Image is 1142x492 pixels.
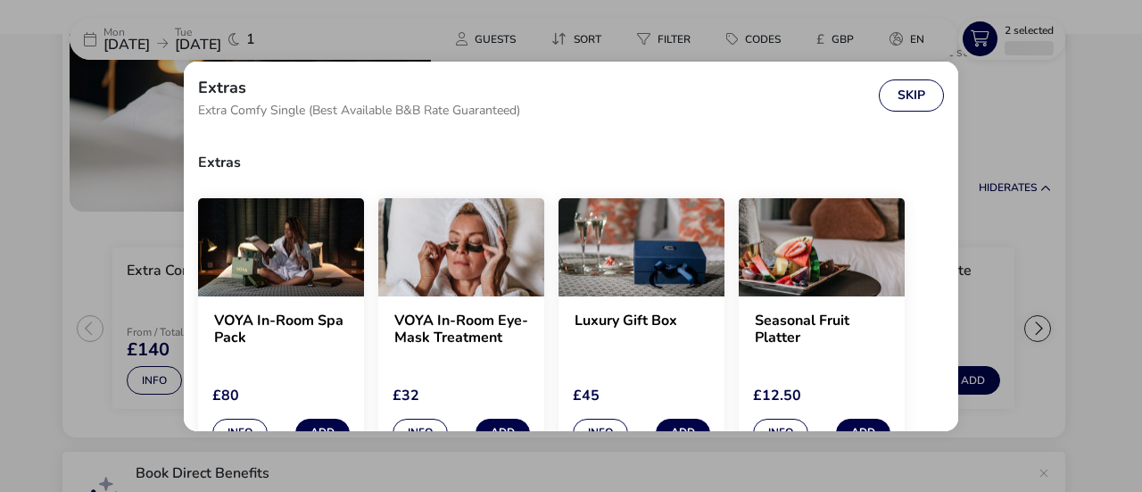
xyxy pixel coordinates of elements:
h3: Extras [198,141,944,184]
div: extras selection modal [184,62,958,431]
span: £12.50 [753,386,801,405]
h2: VOYA In-Room Spa Pack [214,313,348,346]
h2: VOYA In-Room Eye-Mask Treatment [394,313,528,346]
button: Skip [879,79,944,112]
button: Add [295,419,350,447]
button: Add [476,419,530,447]
button: Info [753,419,808,447]
span: £45 [573,386,600,405]
button: Info [393,419,448,447]
span: £80 [212,386,239,405]
button: Info [573,419,628,447]
h2: Luxury Gift Box [575,313,708,346]
h2: Seasonal Fruit Platter [755,313,889,346]
button: Info [212,419,268,447]
h2: Extras [198,79,246,96]
button: Add [656,419,710,447]
span: Extra Comfy Single (Best Available B&B Rate Guaranteed) [198,104,520,117]
span: £32 [393,386,419,405]
button: Add [836,419,890,447]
